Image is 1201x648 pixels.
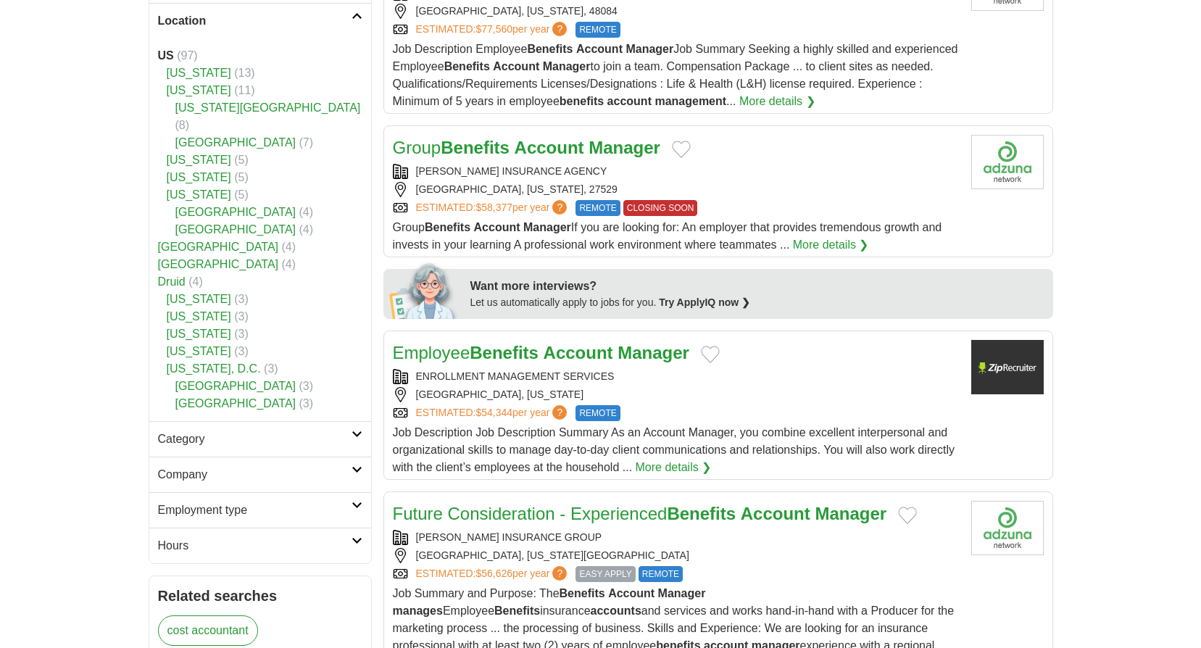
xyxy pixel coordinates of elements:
[667,504,736,523] strong: Benefits
[793,236,869,254] a: More details ❯
[898,507,917,524] button: Add to favorite jobs
[416,566,570,582] a: ESTIMATED:$56,626per year?
[393,182,960,197] div: [GEOGRAPHIC_DATA], [US_STATE], 27529
[560,587,605,599] strong: Benefits
[493,60,539,72] strong: Account
[299,136,314,149] span: (7)
[149,528,371,563] a: Hours
[167,67,231,79] a: [US_STATE]
[175,380,296,392] a: [GEOGRAPHIC_DATA]
[515,138,584,157] strong: Account
[470,295,1044,310] div: Let us automatically apply to jobs for you.
[444,60,490,72] strong: Benefits
[971,340,1044,394] img: Company logo
[654,95,726,107] strong: management
[608,587,654,599] strong: Account
[741,504,810,523] strong: Account
[618,343,689,362] strong: Manager
[167,171,231,183] a: [US_STATE]
[971,135,1044,189] img: Company logo
[158,537,352,554] h2: Hours
[234,84,254,96] span: (11)
[441,138,510,157] strong: Benefits
[470,343,539,362] strong: Benefits
[234,67,254,79] span: (13)
[393,138,660,157] a: GroupBenefits Account Manager
[393,221,942,251] span: Group If you are looking for: An employer that provides tremendous growth and invests in your lea...
[591,605,641,617] strong: accounts
[589,138,660,157] strong: Manager
[393,387,960,402] div: [GEOGRAPHIC_DATA], [US_STATE]
[576,43,623,55] strong: Account
[672,141,691,158] button: Add to favorite jobs
[701,346,720,363] button: Add to favorite jobs
[815,504,886,523] strong: Manager
[475,568,512,579] span: $56,626
[234,345,249,357] span: (3)
[175,206,296,218] a: [GEOGRAPHIC_DATA]
[149,457,371,492] a: Company
[475,407,512,418] span: $54,344
[167,293,231,305] a: [US_STATE]
[158,585,362,607] h2: Related searches
[416,22,570,38] a: ESTIMATED:$77,560per year?
[149,492,371,528] a: Employment type
[658,587,706,599] strong: Manager
[552,200,567,215] span: ?
[175,397,296,410] a: [GEOGRAPHIC_DATA]
[234,188,249,201] span: (5)
[425,221,470,233] strong: Benefits
[149,3,371,38] a: Location
[167,154,231,166] a: [US_STATE]
[167,310,231,323] a: [US_STATE]
[475,202,512,213] span: $58,377
[552,22,567,36] span: ?
[175,101,361,114] a: [US_STATE][GEOGRAPHIC_DATA]
[175,136,296,149] a: [GEOGRAPHIC_DATA]
[575,405,620,421] span: REMOTE
[158,615,258,646] a: cost accountant
[393,343,689,362] a: EmployeeBenefits Account Manager
[158,275,186,288] a: Druid
[393,369,960,384] div: ENROLLMENT MANAGEMENT SERVICES
[167,188,231,201] a: [US_STATE]
[393,426,955,473] span: Job Description Job Description Summary As an Account Manager, you combine excellent interpersona...
[158,502,352,519] h2: Employment type
[158,258,279,270] a: [GEOGRAPHIC_DATA]
[234,171,249,183] span: (5)
[158,466,352,483] h2: Company
[234,293,249,305] span: (3)
[167,362,261,375] a: [US_STATE], D.C.
[167,84,231,96] a: [US_STATE]
[264,362,278,375] span: (3)
[393,605,443,617] strong: manages
[494,605,540,617] strong: Benefits
[552,566,567,581] span: ?
[523,221,571,233] strong: Manager
[393,164,960,179] div: [PERSON_NAME] INSURANCE AGENCY
[560,95,604,107] strong: benefits
[299,380,314,392] span: (3)
[626,43,673,55] strong: Manager
[234,310,249,323] span: (3)
[158,12,352,30] h2: Location
[416,405,570,421] a: ESTIMATED:$54,344per year?
[474,221,520,233] strong: Account
[167,328,231,340] a: [US_STATE]
[393,504,887,523] a: Future Consideration - ExperiencedBenefits Account Manager
[607,95,652,107] strong: account
[544,343,613,362] strong: Account
[739,93,815,110] a: More details ❯
[393,530,960,545] div: [PERSON_NAME] INSURANCE GROUP
[299,223,314,236] span: (4)
[282,241,296,253] span: (4)
[234,328,249,340] span: (3)
[623,200,698,216] span: CLOSING SOON
[971,501,1044,555] img: Company logo
[149,421,371,457] a: Category
[575,566,635,582] span: EASY APPLY
[299,397,314,410] span: (3)
[470,278,1044,295] div: Want more interviews?
[177,49,197,62] span: (97)
[389,261,460,319] img: apply-iq-scientist.png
